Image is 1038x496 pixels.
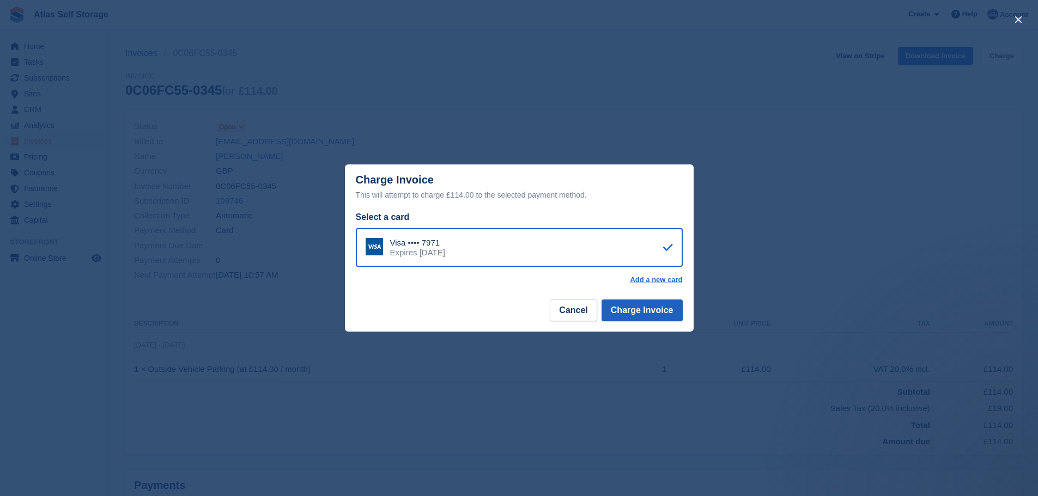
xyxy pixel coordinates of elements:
[630,275,682,284] a: Add a new card
[356,211,683,224] div: Select a card
[356,188,683,201] div: This will attempt to charge £114.00 to the selected payment method.
[602,299,683,321] button: Charge Invoice
[366,238,383,255] img: Visa Logo
[390,238,445,248] div: Visa •••• 7971
[356,174,683,201] div: Charge Invoice
[550,299,597,321] button: Cancel
[1010,11,1027,28] button: close
[390,248,445,258] div: Expires [DATE]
